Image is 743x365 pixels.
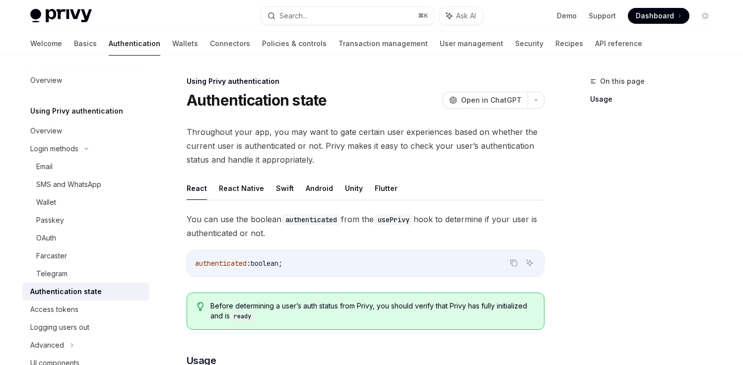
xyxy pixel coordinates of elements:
[589,11,616,21] a: Support
[30,105,123,117] h5: Using Privy authentication
[187,91,327,109] h1: Authentication state
[515,32,543,56] a: Security
[36,214,64,226] div: Passkey
[210,32,250,56] a: Connectors
[306,177,333,200] button: Android
[636,11,674,21] span: Dashboard
[22,265,149,283] a: Telegram
[187,177,207,200] button: React
[36,161,53,173] div: Email
[187,76,544,86] div: Using Privy authentication
[30,74,62,86] div: Overview
[375,177,398,200] button: Flutter
[36,196,56,208] div: Wallet
[219,177,264,200] button: React Native
[22,301,149,318] a: Access tokens
[36,232,56,244] div: OAuth
[30,143,78,155] div: Login methods
[36,250,67,262] div: Farcaster
[36,179,101,190] div: SMS and WhatsApp
[30,125,62,137] div: Overview
[628,8,689,24] a: Dashboard
[261,7,434,25] button: Search...⌘K
[281,214,341,225] code: authenticated
[697,8,713,24] button: Toggle dark mode
[30,286,102,298] div: Authentication state
[30,9,92,23] img: light logo
[22,158,149,176] a: Email
[30,339,64,351] div: Advanced
[595,32,642,56] a: API reference
[22,176,149,193] a: SMS and WhatsApp
[523,256,536,269] button: Ask AI
[418,12,428,20] span: ⌘ K
[22,229,149,247] a: OAuth
[557,11,577,21] a: Demo
[251,259,278,268] span: boolean
[338,32,428,56] a: Transaction management
[74,32,97,56] a: Basics
[374,214,413,225] code: usePrivy
[109,32,160,56] a: Authentication
[30,32,62,56] a: Welcome
[30,321,89,333] div: Logging users out
[555,32,583,56] a: Recipes
[507,256,520,269] button: Copy the contents from the code block
[22,71,149,89] a: Overview
[22,318,149,336] a: Logging users out
[22,122,149,140] a: Overview
[195,259,247,268] span: authenticated
[172,32,198,56] a: Wallets
[30,304,78,315] div: Access tokens
[22,283,149,301] a: Authentication state
[22,247,149,265] a: Farcaster
[461,95,522,105] span: Open in ChatGPT
[210,301,534,321] span: Before determining a user’s auth status from Privy, you should verify that Privy has fully initia...
[247,259,251,268] span: :
[230,311,255,321] code: ready
[278,259,282,268] span: ;
[276,177,294,200] button: Swift
[262,32,327,56] a: Policies & controls
[279,10,307,22] div: Search...
[456,11,476,21] span: Ask AI
[345,177,363,200] button: Unity
[36,268,68,280] div: Telegram
[439,7,483,25] button: Ask AI
[187,125,544,167] span: Throughout your app, you may want to gate certain user experiences based on whether the current u...
[187,212,544,240] span: You can use the boolean from the hook to determine if your user is authenticated or not.
[22,211,149,229] a: Passkey
[600,75,645,87] span: On this page
[22,193,149,211] a: Wallet
[443,92,528,109] button: Open in ChatGPT
[590,91,721,107] a: Usage
[440,32,503,56] a: User management
[197,302,204,311] svg: Tip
